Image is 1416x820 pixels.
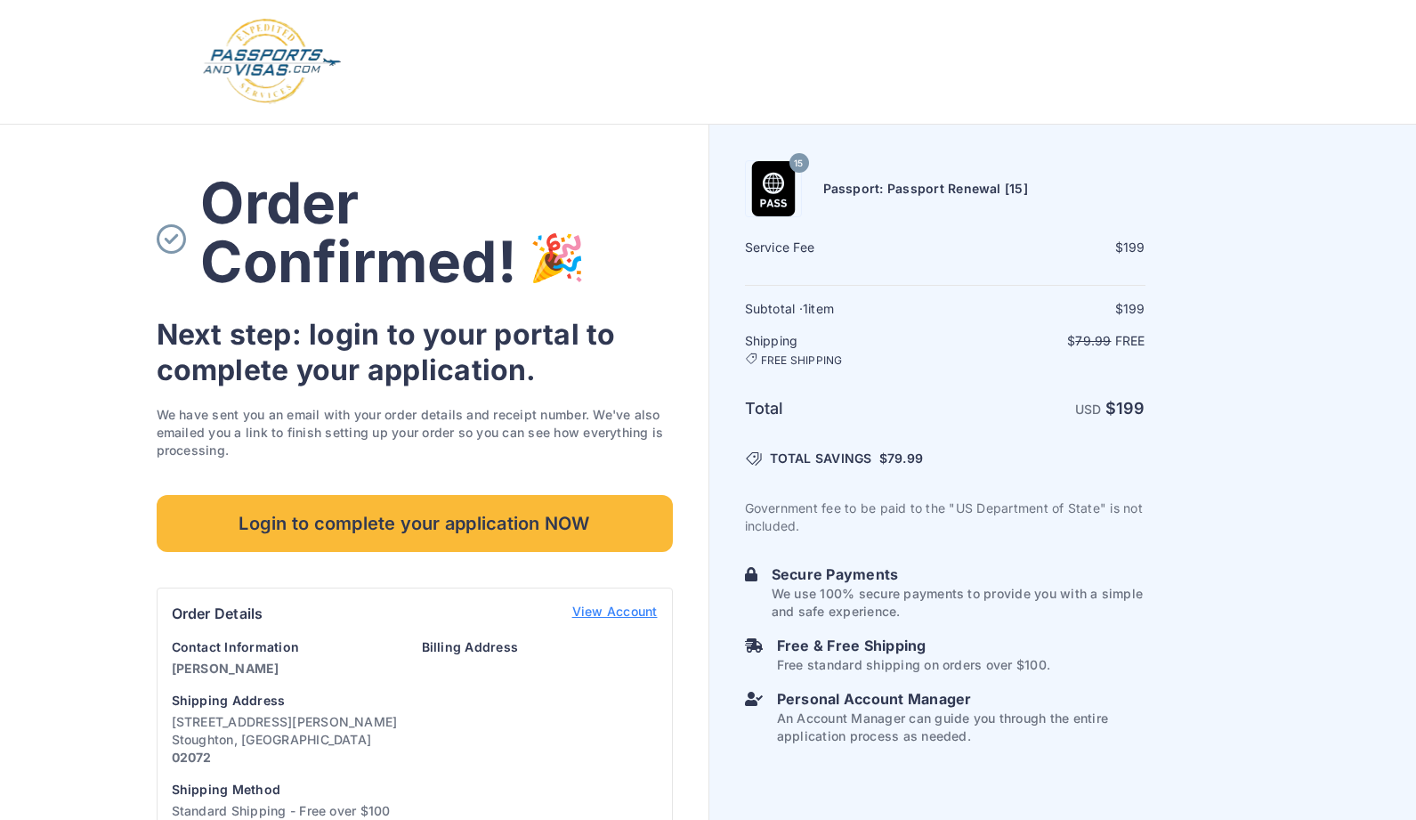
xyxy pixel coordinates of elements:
[803,301,808,316] span: 1
[1116,399,1145,418] span: 199
[1123,301,1145,316] span: 199
[1115,333,1145,348] span: Free
[1105,399,1145,418] strong: $
[200,168,516,296] span: Order Confirmed!
[745,499,1145,535] p: Government fee to be paid to the "US Department of State" is not included.
[777,656,1050,674] p: Free standard shipping on orders over $100.
[172,603,263,624] h6: Order Details
[172,638,408,656] h6: Contact Information
[201,18,343,106] img: Logo
[761,353,843,368] span: FREE SHIPPING
[157,406,673,459] p: We have sent you an email with your order details and receipt number. We've also emailed you a li...
[770,450,872,467] span: TOTAL SAVINGS
[947,300,1145,318] div: $
[745,300,943,318] h6: Subtotal · item
[746,161,801,216] img: Passport: Passport Renewal [15]
[823,180,1028,198] h6: Passport: Passport Renewal [15]
[157,317,673,388] h3: Next step: login to your portal to complete your application.
[879,450,923,467] span: $
[172,692,408,710] h6: Shipping Address
[1123,240,1145,255] span: 199
[745,239,943,256] h6: Service Fee
[1075,402,1102,417] span: USD
[772,585,1145,621] p: We use 100% secure payments to provide you with a simple and safe experience.
[1075,333,1111,348] span: 79.99
[772,564,1145,585] h6: Secure Payments
[947,332,1145,350] p: $
[157,495,673,552] a: Login to complete your application NOW
[777,688,1145,710] h6: Personal Account Manager
[745,396,943,421] h6: Total
[172,713,408,767] p: [STREET_ADDRESS][PERSON_NAME] Stoughton, [GEOGRAPHIC_DATA]
[572,603,658,624] a: View Account
[172,750,212,765] strong: 02072
[777,635,1050,656] h6: Free & Free Shipping
[422,638,658,656] h6: Billing Address
[172,802,408,820] p: Standard Shipping - Free over $100
[947,239,1145,256] div: $
[777,710,1145,745] p: An Account Manager can guide you through the entire application process as needed.
[172,661,279,676] strong: [PERSON_NAME]
[745,332,943,368] h6: Shipping
[887,451,923,466] span: 79.99
[794,152,803,175] span: 15
[530,231,584,303] img: order-complete-party.svg
[172,781,408,799] h6: Shipping Method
